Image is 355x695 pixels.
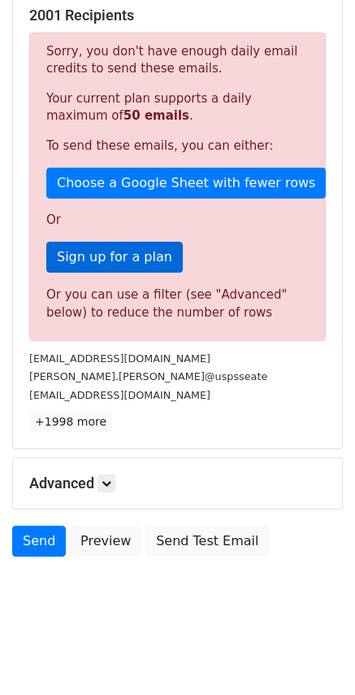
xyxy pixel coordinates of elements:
a: Choose a Google Sheet with fewer rows [46,168,326,199]
a: Send Test Email [145,526,269,557]
h5: Advanced [29,474,326,492]
small: [PERSON_NAME].[PERSON_NAME]@uspsseate [29,370,267,382]
p: Or [46,212,309,229]
a: Send [12,526,66,557]
iframe: Chat Widget [274,617,355,695]
small: [EMAIL_ADDRESS][DOMAIN_NAME] [29,352,210,365]
a: +1998 more [29,412,112,432]
small: [EMAIL_ADDRESS][DOMAIN_NAME] [29,389,210,401]
p: Your current plan supports a daily maximum of . [46,90,309,125]
div: Or you can use a filter (see "Advanced" below) to reduce the number of rows [46,286,309,322]
p: To send these emails, you can either: [46,138,309,155]
strong: 50 emails [123,108,189,123]
p: Sorry, you don't have enough daily email credits to send these emails. [46,43,309,77]
a: Preview [70,526,141,557]
a: Sign up for a plan [46,242,183,273]
h5: 2001 Recipients [29,7,326,24]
